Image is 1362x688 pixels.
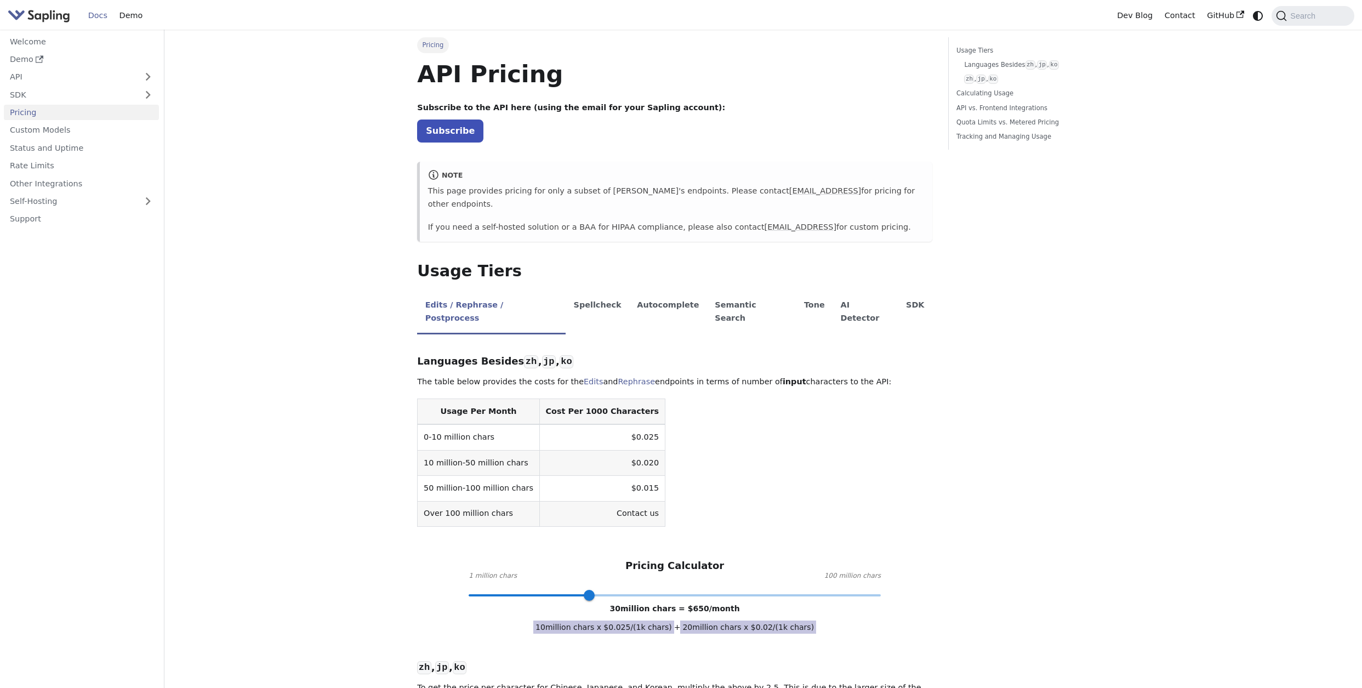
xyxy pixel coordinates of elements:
h3: Languages Besides , , [417,355,932,368]
span: 100 million chars [824,571,881,582]
a: Tracking and Managing Usage [956,132,1105,142]
code: ko [453,661,466,674]
a: Usage Tiers [956,46,1105,56]
a: API vs. Frontend Integrations [956,103,1105,113]
span: 1 million chars [469,571,517,582]
a: Edits [584,377,603,386]
code: jp [435,661,449,674]
a: Status and Uptime [4,140,159,156]
a: Contact [1159,7,1201,24]
td: 0-10 million chars [418,424,539,450]
a: Demo [113,7,149,24]
code: ko [988,75,998,84]
nav: Breadcrumbs [417,37,932,53]
span: 30 million chars = $ 650 /month [610,604,740,613]
span: Search [1287,12,1322,20]
a: Subscribe [417,120,483,142]
td: $0.020 [539,450,665,475]
a: [EMAIL_ADDRESS] [789,186,861,195]
code: zh [1025,60,1035,70]
li: SDK [898,291,932,334]
th: Cost Per 1000 Characters [539,399,665,425]
h2: Usage Tiers [417,261,932,281]
li: Autocomplete [629,291,707,334]
h3: , , [417,661,932,674]
a: Quota Limits vs. Metered Pricing [956,117,1105,128]
code: jp [976,75,986,84]
p: This page provides pricing for only a subset of [PERSON_NAME]'s endpoints. Please contact for pri... [428,185,925,211]
li: Edits / Rephrase / Postprocess [417,291,566,334]
a: Calculating Usage [956,88,1105,99]
h1: API Pricing [417,59,932,89]
span: + [674,623,681,632]
a: Support [4,211,159,227]
a: Rate Limits [4,158,159,174]
code: jp [1037,60,1047,70]
a: Demo [4,52,159,67]
span: 10 million chars x $ 0.025 /(1k chars) [533,621,674,634]
li: Semantic Search [707,291,796,334]
td: $0.015 [539,476,665,501]
a: GitHub [1201,7,1250,24]
a: Other Integrations [4,175,159,191]
strong: input [783,377,806,386]
a: Self-Hosting [4,194,159,209]
p: If you need a self-hosted solution or a BAA for HIPAA compliance, please also contact for custom ... [428,221,925,234]
a: Dev Blog [1111,7,1158,24]
a: Sapling.aiSapling.ai [8,8,74,24]
a: Custom Models [4,122,159,138]
td: Over 100 million chars [418,501,539,526]
span: 20 million chars x $ 0.02 /(1k chars) [680,621,816,634]
a: Welcome [4,33,159,49]
p: The table below provides the costs for the and endpoints in terms of number of characters to the ... [417,376,932,389]
img: Sapling.ai [8,8,70,24]
div: note [428,169,925,183]
button: Expand sidebar category 'API' [137,69,159,85]
a: Pricing [4,105,159,121]
strong: Subscribe to the API here (using the email for your Sapling account): [417,103,725,112]
td: Contact us [539,501,665,526]
a: Docs [82,7,113,24]
code: ko [1049,60,1059,70]
button: Expand sidebar category 'SDK' [137,87,159,103]
button: Switch between dark and light mode (currently system mode) [1250,8,1266,24]
span: Pricing [417,37,448,53]
a: [EMAIL_ADDRESS] [765,223,836,231]
li: AI Detector [833,291,898,334]
li: Spellcheck [566,291,629,334]
a: Languages Besideszh,jp,ko [964,60,1101,70]
code: zh [964,75,974,84]
a: Rephrase [618,377,655,386]
a: zh,jp,ko [964,74,1101,84]
li: Tone [796,291,833,334]
code: jp [542,355,556,368]
a: API [4,69,137,85]
code: ko [560,355,573,368]
td: 50 million-100 million chars [418,476,539,501]
code: zh [417,661,431,674]
td: 10 million-50 million chars [418,450,539,475]
code: zh [524,355,538,368]
td: $0.025 [539,424,665,450]
h3: Pricing Calculator [625,560,724,572]
th: Usage Per Month [418,399,539,425]
a: SDK [4,87,137,103]
button: Search (Command+K) [1272,6,1354,26]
